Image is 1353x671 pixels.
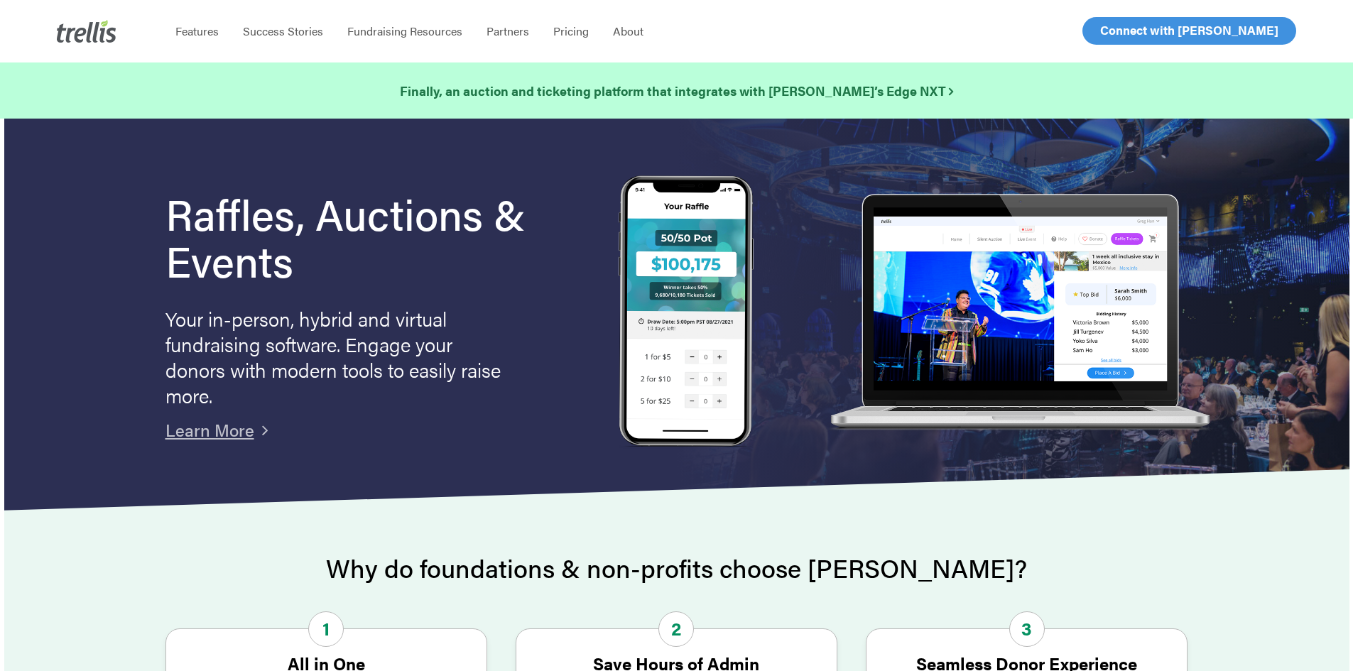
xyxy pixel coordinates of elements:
[347,23,462,39] span: Fundraising Resources
[243,23,323,39] span: Success Stories
[1100,21,1278,38] span: Connect with [PERSON_NAME]
[231,24,335,38] a: Success Stories
[400,82,953,99] strong: Finally, an auction and ticketing platform that integrates with [PERSON_NAME]’s Edge NXT
[57,20,116,43] img: Trellis
[619,175,754,450] img: Trellis Raffles, Auctions and Event Fundraising
[165,305,506,408] p: Your in-person, hybrid and virtual fundraising software. Engage your donors with modern tools to ...
[601,24,656,38] a: About
[658,611,694,647] span: 2
[613,23,643,39] span: About
[474,24,541,38] a: Partners
[822,194,1216,432] img: rafflelaptop_mac_optim.png
[165,554,1188,582] h2: Why do foundations & non-profits choose [PERSON_NAME]?
[165,418,254,442] a: Learn More
[487,23,529,39] span: Partners
[165,190,565,283] h1: Raffles, Auctions & Events
[553,23,589,39] span: Pricing
[335,24,474,38] a: Fundraising Resources
[541,24,601,38] a: Pricing
[308,611,344,647] span: 1
[1009,611,1045,647] span: 3
[163,24,231,38] a: Features
[400,81,953,101] a: Finally, an auction and ticketing platform that integrates with [PERSON_NAME]’s Edge NXT
[1082,17,1296,45] a: Connect with [PERSON_NAME]
[175,23,219,39] span: Features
